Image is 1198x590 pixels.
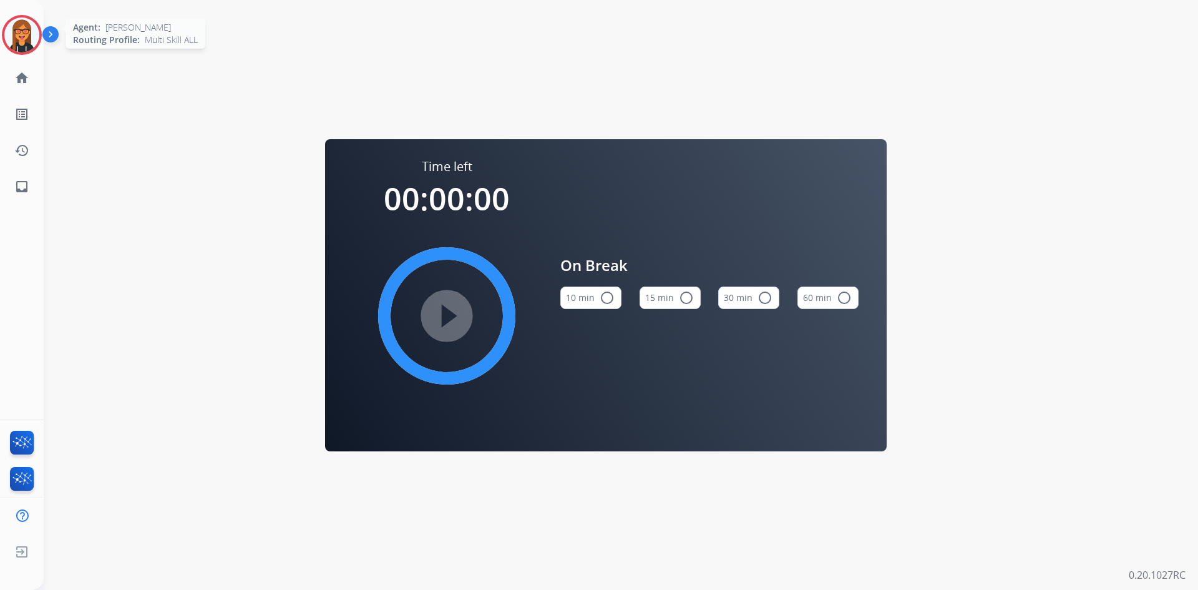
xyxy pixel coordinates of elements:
p: 0.20.1027RC [1129,568,1186,583]
span: Multi Skill ALL [145,34,198,46]
mat-icon: list_alt [14,107,29,122]
span: Agent: [73,21,100,34]
mat-icon: radio_button_unchecked [679,290,694,305]
img: avatar [4,17,39,52]
span: Routing Profile: [73,34,140,46]
button: 60 min [797,287,859,309]
button: 10 min [560,287,621,309]
span: On Break [560,254,859,277]
mat-icon: home [14,71,29,86]
button: 30 min [718,287,779,309]
span: [PERSON_NAME] [105,21,171,34]
mat-icon: radio_button_unchecked [600,290,615,305]
mat-icon: history [14,143,29,158]
mat-icon: radio_button_unchecked [757,290,772,305]
span: Time left [422,158,472,175]
mat-icon: radio_button_unchecked [837,290,852,305]
button: 15 min [640,287,701,309]
mat-icon: inbox [14,179,29,194]
span: 00:00:00 [384,177,510,220]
